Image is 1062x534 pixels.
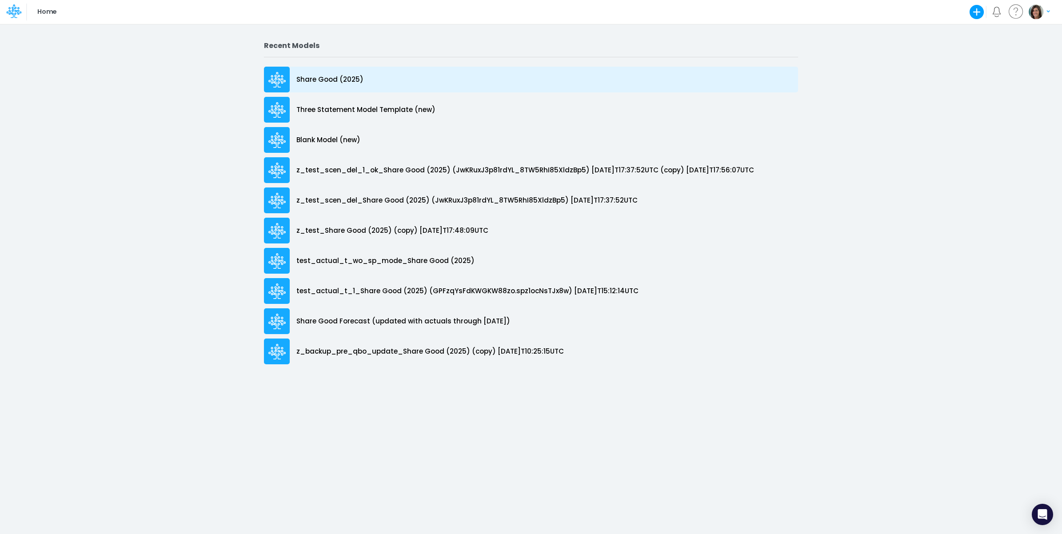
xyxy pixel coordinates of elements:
[264,155,798,185] a: z_test_scen_del_1_ok_Share Good (2025) (JwKRuxJ3p81rdYL_8TW5RhI85XldzBp5) [DATE]T17:37:52UTC (cop...
[37,7,56,17] p: Home
[296,256,475,266] p: test_actual_t_wo_sp_mode_Share Good (2025)
[264,306,798,336] a: Share Good Forecast (updated with actuals through [DATE])
[296,195,638,206] p: z_test_scen_del_Share Good (2025) (JwKRuxJ3p81rdYL_8TW5RhI85XldzBp5) [DATE]T17:37:52UTC
[264,64,798,95] a: Share Good (2025)
[296,105,435,115] p: Three Statement Model Template (new)
[296,316,510,327] p: Share Good Forecast (updated with actuals through [DATE])
[296,75,363,85] p: Share Good (2025)
[296,226,488,236] p: z_test_Share Good (2025) (copy) [DATE]T17:48:09UTC
[264,125,798,155] a: Blank Model (new)
[264,95,798,125] a: Three Statement Model Template (new)
[992,7,1002,17] a: Notifications
[264,336,798,367] a: z_backup_pre_qbo_update_Share Good (2025) (copy) [DATE]T10:25:15UTC
[264,276,798,306] a: test_actual_t_1_Share Good (2025) (GPFzqYsFdKWGKW88zo.spz1ocNsTJx8w) [DATE]T15:12:14UTC
[264,41,798,50] h2: Recent Models
[264,215,798,246] a: z_test_Share Good (2025) (copy) [DATE]T17:48:09UTC
[296,165,754,175] p: z_test_scen_del_1_ok_Share Good (2025) (JwKRuxJ3p81rdYL_8TW5RhI85XldzBp5) [DATE]T17:37:52UTC (cop...
[296,347,564,357] p: z_backup_pre_qbo_update_Share Good (2025) (copy) [DATE]T10:25:15UTC
[296,286,639,296] p: test_actual_t_1_Share Good (2025) (GPFzqYsFdKWGKW88zo.spz1ocNsTJx8w) [DATE]T15:12:14UTC
[1032,504,1053,525] div: Open Intercom Messenger
[296,135,360,145] p: Blank Model (new)
[264,185,798,215] a: z_test_scen_del_Share Good (2025) (JwKRuxJ3p81rdYL_8TW5RhI85XldzBp5) [DATE]T17:37:52UTC
[264,246,798,276] a: test_actual_t_wo_sp_mode_Share Good (2025)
